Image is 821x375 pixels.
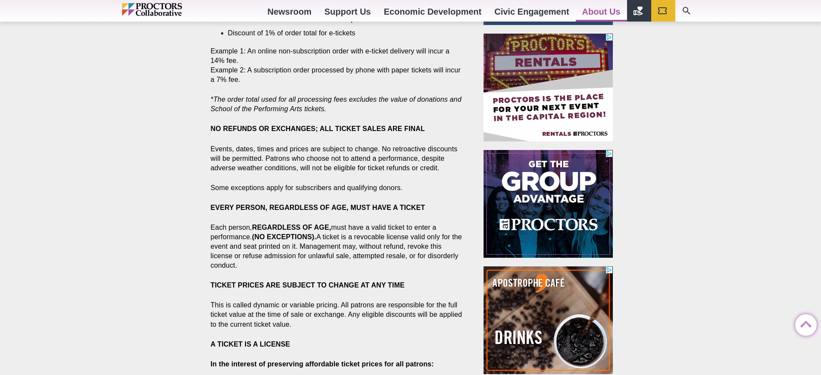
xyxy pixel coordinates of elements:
[211,204,425,211] strong: EVERY PERSON, REGARDLESS OF AGE, MUST HAVE A TICKET
[211,144,464,173] p: Events, dates, times and prices are subject to change. No retroactive discounts will be permitted...
[211,300,464,329] p: This is called dynamic or variable pricing. All patrons are responsible for the full ticket value...
[252,224,331,231] strong: REGARDLESS OF AGE,
[211,360,434,368] strong: In the interest of preserving affordable ticket prices for all patrons:
[211,281,405,289] strong: TICKET PRICES ARE SUBJECT TO CHANGE AT ANY TIME
[211,47,464,84] p: Example 1: An online non-subscription order with e-ticket delivery will incur a 14% fee. Example ...
[484,266,613,374] iframe: Advertisement
[484,34,613,141] iframe: Advertisement
[795,315,812,332] a: Back to Top
[211,125,425,132] strong: NO REFUNDS OR EXCHANGES; ALL TICKET SALES ARE FINAL
[228,28,451,38] li: Discount of 1% of order total for e-tickets
[211,341,290,348] strong: A TICKET IS A LICENSE
[122,3,219,16] img: Proctors logo
[484,150,613,258] iframe: Advertisement
[211,223,464,270] p: Each person, must have a valid ticket to enter a performance. A ticket is a revocable license val...
[252,233,316,241] strong: (NO EXCEPTIONS).
[211,183,464,193] p: Some exceptions apply for subscribers and qualifying donors.
[211,96,462,112] em: *The order total used for all processing fees excludes the value of donations and School of the P...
